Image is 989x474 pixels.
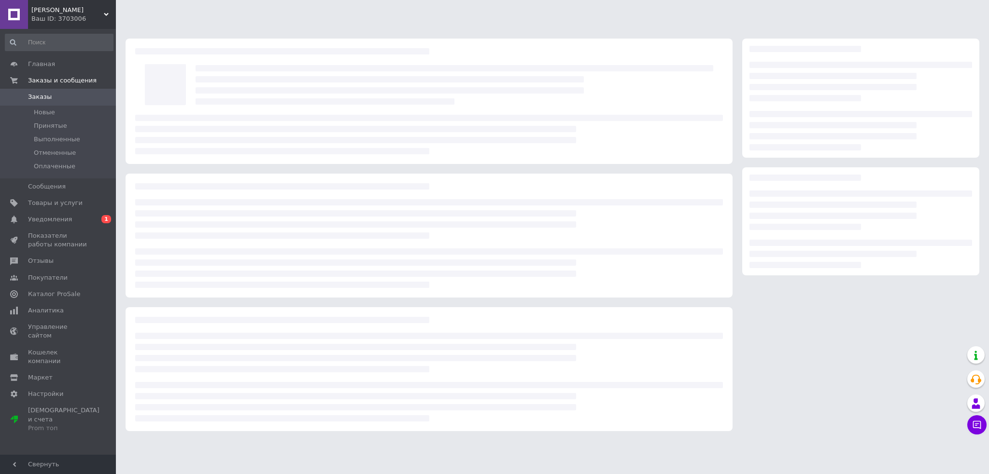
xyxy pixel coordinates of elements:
[28,406,99,433] span: [DEMOGRAPHIC_DATA] и счета
[28,199,83,207] span: Товары и услуги
[28,323,89,340] span: Управление сайтом
[28,60,55,68] span: Главная
[5,34,113,51] input: Поиск
[31,6,104,14] span: DARUY SOBI
[34,135,80,144] span: Выполненные
[28,231,89,249] span: Показатели работы компании
[34,162,75,171] span: Оплаченные
[28,306,64,315] span: Аналитика
[28,215,72,224] span: Уведомления
[28,273,68,282] span: Покупатели
[34,149,76,157] span: Отмененные
[28,424,99,433] div: Prom топ
[34,108,55,117] span: Новые
[28,182,66,191] span: Сообщения
[31,14,116,23] div: Ваш ID: 3703006
[28,290,80,298] span: Каталог ProSale
[28,76,97,85] span: Заказы и сообщения
[34,122,67,130] span: Принятые
[28,348,89,366] span: Кошелек компании
[28,93,52,101] span: Заказы
[967,415,987,434] button: Чат с покупателем
[28,257,54,265] span: Отзывы
[28,390,63,398] span: Настройки
[101,215,111,223] span: 1
[28,373,53,382] span: Маркет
